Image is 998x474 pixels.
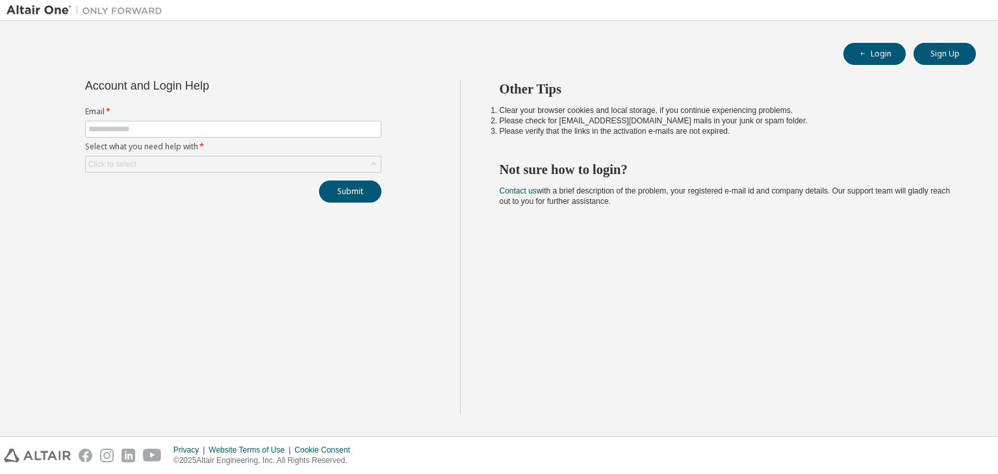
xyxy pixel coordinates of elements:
div: Click to select [88,159,136,169]
img: facebook.svg [79,449,92,462]
div: Website Terms of Use [209,445,294,455]
li: Clear your browser cookies and local storage, if you continue experiencing problems. [500,105,953,116]
span: with a brief description of the problem, your registered e-mail id and company details. Our suppo... [500,186,951,206]
label: Email [85,106,381,117]
img: altair_logo.svg [4,449,71,462]
a: Contact us [500,186,537,195]
div: Cookie Consent [294,445,357,455]
img: linkedin.svg [122,449,135,462]
p: © 2025 Altair Engineering, Inc. All Rights Reserved. [173,455,358,466]
img: Altair One [6,4,169,17]
label: Select what you need help with [85,142,381,152]
div: Privacy [173,445,209,455]
div: Click to select [86,156,381,172]
li: Please verify that the links in the activation e-mails are not expired. [500,126,953,136]
img: youtube.svg [143,449,162,462]
div: Account and Login Help [85,81,322,91]
h2: Other Tips [500,81,953,97]
button: Submit [319,181,381,203]
img: instagram.svg [100,449,114,462]
button: Login [843,43,906,65]
li: Please check for [EMAIL_ADDRESS][DOMAIN_NAME] mails in your junk or spam folder. [500,116,953,126]
button: Sign Up [914,43,976,65]
h2: Not sure how to login? [500,161,953,178]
